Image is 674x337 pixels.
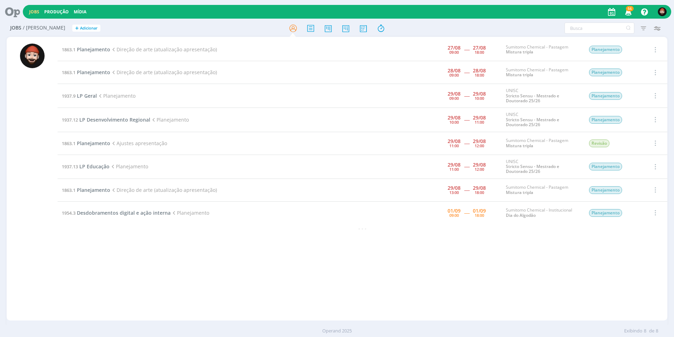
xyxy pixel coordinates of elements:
span: ----- [464,116,469,123]
span: Planejamento [589,116,622,124]
div: 29/08 [448,91,461,96]
input: Busca [564,22,634,34]
div: 29/08 [473,115,486,120]
div: 27/08 [473,45,486,50]
span: Exibindo [624,328,642,335]
img: W [658,7,667,16]
span: ----- [464,69,469,76]
div: Sumitomo Chemical - Pastagem [506,138,578,148]
div: 09:00 [449,73,459,77]
span: 1863.1 [62,69,75,76]
div: 29/08 [448,186,461,190]
div: 29/08 [448,139,461,144]
div: 11:00 [449,144,459,148]
span: 1863.1 [62,187,75,193]
div: Sumitomo Chemical - Institucional [506,208,578,218]
a: Jobs [29,9,39,15]
span: Planejamento [589,186,622,194]
div: 27/08 [448,45,461,50]
a: Dia do Algodão [506,212,536,218]
div: 09:00 [449,213,459,217]
img: W [20,44,45,68]
span: 56 [626,6,634,11]
div: UNISC [506,88,578,103]
div: 29/08 [473,139,486,144]
div: 18:00 [475,73,484,77]
span: de [649,328,654,335]
a: 1937.13LP Educação [62,163,110,170]
div: 13:00 [449,190,459,194]
span: Planejamento [171,209,209,216]
span: Revisão [589,140,609,147]
a: Mistura tripla [506,49,533,55]
span: 1937.9 [62,93,75,99]
span: 1937.12 [62,117,78,123]
div: Sumitomo Chemical - Pastagem [506,67,578,78]
div: 01/09 [473,208,486,213]
div: 18:00 [475,190,484,194]
div: 29/08 [473,91,486,96]
div: 29/08 [448,162,461,167]
span: LP Geral [77,92,97,99]
div: 29/08 [473,186,486,190]
span: Ajustes apresentação [110,140,167,147]
div: UNISC [506,112,578,127]
span: 1937.13 [62,163,78,170]
div: 29/08 [473,162,486,167]
span: Planejamento [589,209,622,217]
a: 1863.1Planejamento [62,46,110,53]
div: 28/08 [473,68,486,73]
span: ----- [464,163,469,170]
span: Planejamento [589,46,622,53]
span: LP Desenvolvimento Regional [79,116,150,123]
a: Stricto Sensu - Mestrado e Doutorado 25/26 [506,163,559,174]
button: Jobs [27,9,41,15]
div: 09:00 [449,50,459,54]
span: Planejamento [77,140,110,147]
span: 1863.1 [62,140,75,147]
button: Mídia [72,9,88,15]
span: Direção de arte (atualização apresentação) [110,46,217,53]
button: 56 [621,6,635,18]
span: ----- [464,140,469,147]
span: Planejamento [589,92,622,100]
div: 12:00 [475,167,484,171]
span: Planejamento [97,92,136,99]
a: Mistura tripla [506,189,533,195]
a: Stricto Sensu - Mestrado e Doutorado 25/26 [506,93,559,104]
button: W [658,6,667,18]
span: Jobs [10,25,21,31]
span: ----- [464,46,469,53]
a: 1863.1Planejamento [62,140,110,147]
div: 10:00 [449,120,459,124]
span: Direção de arte (atualização apresentação) [110,69,217,76]
a: 1937.9LP Geral [62,92,97,99]
span: Planejamento [77,187,110,193]
a: 1937.12LP Desenvolvimento Regional [62,116,150,123]
div: 10:00 [475,96,484,100]
div: Sumitomo Chemical - Pastagem [506,45,578,55]
span: 1954.3 [62,210,75,216]
button: +Adicionar [72,25,100,32]
span: Desdobramentos digital e ação interna [77,209,171,216]
div: 29/08 [448,115,461,120]
span: / [PERSON_NAME] [23,25,65,31]
span: Planejamento [77,69,110,76]
a: Stricto Sensu - Mestrado e Doutorado 25/26 [506,117,559,128]
div: 28/08 [448,68,461,73]
span: LP Educação [79,163,110,170]
div: 18:00 [475,213,484,217]
span: 1863.1 [62,46,75,53]
span: Planejamento [110,163,148,170]
span: ----- [464,209,469,216]
div: 01/09 [448,208,461,213]
a: Produção [44,9,69,15]
div: 12:00 [475,144,484,148]
span: Planejamento [589,163,622,170]
div: UNISC [506,159,578,174]
div: 11:00 [475,120,484,124]
span: Adicionar [80,26,98,31]
a: Mídia [74,9,86,15]
span: + [75,25,79,32]
a: Mistura tripla [506,72,533,78]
